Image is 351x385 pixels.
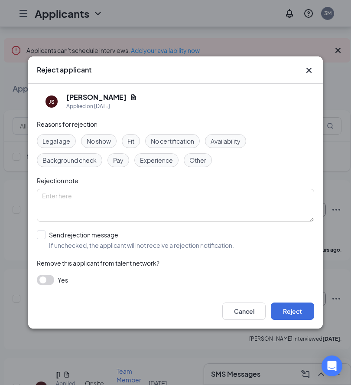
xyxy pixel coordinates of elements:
[271,303,314,320] button: Reject
[37,177,78,184] span: Rejection note
[151,136,194,146] span: No certification
[42,136,70,146] span: Legal age
[322,355,342,376] div: Open Intercom Messenger
[140,155,173,165] span: Experience
[49,98,55,105] div: JS
[58,275,68,285] span: Yes
[130,94,137,101] svg: Document
[304,65,314,76] svg: Cross
[304,65,314,76] button: Close
[87,136,111,146] span: No show
[66,92,127,102] h5: [PERSON_NAME]
[37,120,97,128] span: Reasons for rejection
[127,136,134,146] span: Fit
[113,155,123,165] span: Pay
[37,65,91,75] h3: Reject applicant
[222,303,266,320] button: Cancel
[211,136,240,146] span: Availability
[37,259,159,267] span: Remove this applicant from talent network?
[42,155,97,165] span: Background check
[66,102,137,111] div: Applied on [DATE]
[189,155,206,165] span: Other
